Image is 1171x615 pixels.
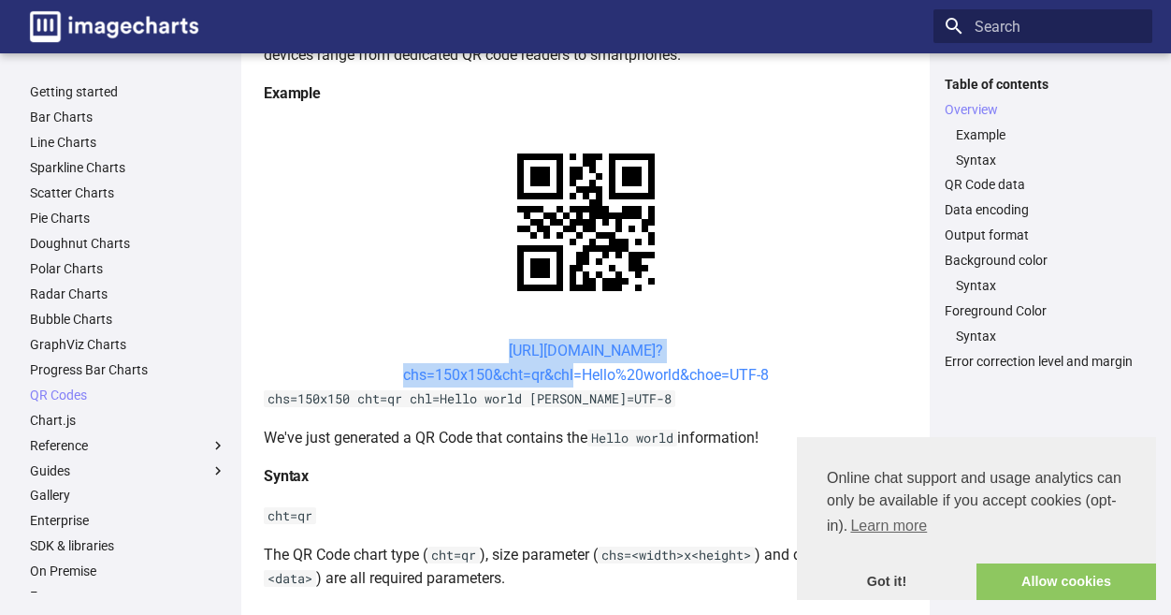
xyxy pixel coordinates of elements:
a: Syntax [956,328,1141,344]
a: Gallery [30,488,226,505]
a: On Premise [30,564,226,580]
a: Bar Charts [30,110,226,126]
code: cht=qr [264,507,316,524]
a: Chart.js [30,412,226,429]
code: cht=qr [427,547,480,564]
nav: Table of contents [933,76,1152,371]
a: Image-Charts documentation [22,4,206,50]
a: Example [956,126,1141,143]
a: Errors [30,589,226,606]
a: dismiss cookie message [797,564,976,601]
input: Search [933,9,1152,43]
a: Pie Charts [30,210,226,227]
h4: Syntax [264,464,907,489]
a: GraphViz Charts [30,336,226,353]
a: Progress Bar Charts [30,361,226,378]
img: logo [30,11,198,42]
a: Polar Charts [30,260,226,277]
code: chs=<width>x<height> [598,547,755,564]
a: Line Charts [30,135,226,152]
label: Guides [30,462,226,479]
a: learn more about cookies [847,512,930,540]
a: Bubble Charts [30,311,226,328]
label: Table of contents [933,76,1152,93]
label: Reference [30,437,226,454]
a: Background color [945,253,1141,270]
a: Scatter Charts [30,185,226,202]
a: Sparkline Charts [30,160,226,177]
a: allow cookies [976,564,1156,601]
a: SDK & libraries [30,538,226,555]
div: cookieconsent [797,437,1156,600]
a: Doughnut Charts [30,235,226,252]
nav: Overview [945,126,1141,168]
a: Enterprise [30,513,226,530]
a: Syntax [956,152,1141,168]
nav: Foreground Color [945,328,1141,344]
a: QR Code data [945,177,1141,194]
nav: Background color [945,278,1141,295]
a: Data encoding [945,202,1141,219]
h4: Example [264,81,907,106]
p: The QR Code chart type ( ), size parameter ( ) and data ( ) are all required parameters. [264,543,907,591]
a: QR Codes [30,387,226,403]
a: Overview [945,101,1141,118]
a: Output format [945,227,1141,244]
a: Foreground Color [945,302,1141,319]
code: chs=150x150 cht=qr chl=Hello world [PERSON_NAME]=UTF-8 [264,390,675,407]
a: Error correction level and margin [945,353,1141,370]
span: Online chat support and usage analytics can only be available if you accept cookies (opt-in). [827,467,1126,540]
code: Hello world [587,430,677,447]
a: [URL][DOMAIN_NAME]?chs=150x150&cht=qr&chl=Hello%20world&choe=UTF-8 [403,342,769,384]
p: We've just generated a QR Code that contains the information! [264,426,907,450]
img: chart [484,121,687,324]
a: Getting started [30,84,226,101]
a: Syntax [956,278,1141,295]
a: Radar Charts [30,286,226,302]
